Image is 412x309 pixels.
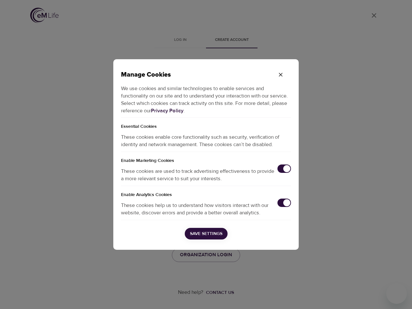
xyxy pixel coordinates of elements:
a: Privacy Policy [151,108,183,114]
h5: Enable Analytics Cookies [121,186,291,199]
p: Essential Cookies [121,118,291,130]
p: These cookies enable core functionality such as security, verification of identity and network ma... [121,130,291,152]
p: These cookies are used to track advertising effectiveness to provide a more relevant service to s... [121,168,277,183]
p: These cookies help us to understand how visitors interact with our website, discover errors and p... [121,202,277,217]
button: Save Settings [185,228,228,240]
p: We use cookies and similar technologies to enable services and functionality on our site and to u... [121,80,291,118]
span: Save Settings [190,230,222,238]
h5: Enable Marketing Cookies [121,152,291,164]
p: Manage Cookies [121,70,270,80]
